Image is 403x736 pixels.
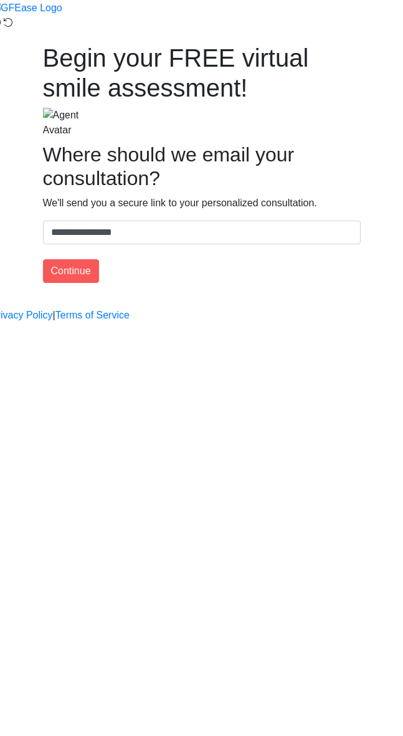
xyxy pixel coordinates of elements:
[43,43,361,103] h1: Begin your FREE virtual smile assessment!
[43,259,99,283] button: Continue
[53,308,55,323] a: |
[43,108,80,138] img: Agent Avatar
[55,308,130,323] a: Terms of Service
[43,143,361,191] h2: Where should we email your consultation?
[43,196,361,211] p: We'll send you a secure link to your personalized consultation.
